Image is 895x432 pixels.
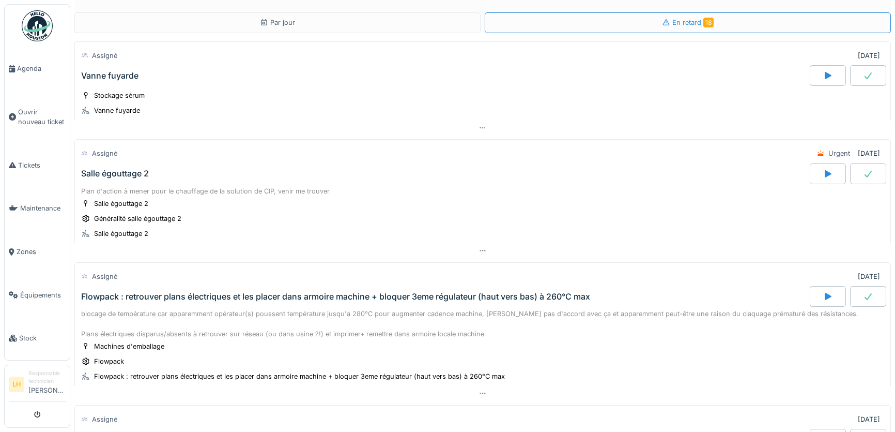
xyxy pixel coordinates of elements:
div: Vanne fuyarde [94,106,140,115]
div: Salle égouttage 2 [94,229,148,239]
div: Urgent [828,148,850,158]
span: Maintenance [20,203,66,213]
div: Flowpack : retrouver plans électriques et les placer dans armoire machine + bloquer 3eme régulate... [81,292,590,302]
li: LH [9,377,24,392]
span: Zones [17,247,66,257]
div: Responsable technicien [28,369,66,385]
a: Tickets [5,144,70,187]
a: Maintenance [5,187,70,230]
span: 18 [703,18,714,27]
div: Vanne fuyarde [81,71,138,81]
span: Stock [19,333,66,343]
span: Agenda [17,64,66,73]
div: Généralité salle égouttage 2 [94,214,181,224]
div: [DATE] [858,414,880,424]
span: Ouvrir nouveau ticket [18,107,66,127]
a: Agenda [5,47,70,91]
a: Zones [5,230,70,274]
div: Stockage sérum [94,91,145,100]
div: Assigné [92,148,117,158]
span: Équipements [20,290,66,300]
div: Salle égouttage 2 [94,199,148,208]
div: Assigné [92,272,117,281]
div: Flowpack : retrouver plans électriques et les placer dans armoire machine + bloquer 3eme régulate... [94,371,505,381]
div: Machines d'emballage [94,341,164,351]
div: blocage de température car apparemment opérateur(s) poussent température jusqu'a 280°C pour augme... [81,309,884,339]
div: Par jour [260,18,295,27]
a: Stock [5,317,70,360]
div: [DATE] [858,148,880,158]
li: [PERSON_NAME] [28,369,66,399]
div: Assigné [92,414,117,424]
a: Équipements [5,274,70,317]
span: En retard [672,19,714,26]
span: Tickets [18,160,66,170]
div: Salle égouttage 2 [81,169,149,178]
a: LH Responsable technicien[PERSON_NAME] [9,369,66,402]
div: [DATE] [858,51,880,61]
div: Flowpack [94,356,124,366]
div: Plan d'action à mener pour le chauffage de la solution de CIP, venir me trouver [81,186,884,196]
img: Badge_color-CXgf-gQk.svg [22,10,53,41]
a: Ouvrir nouveau ticket [5,91,70,144]
div: [DATE] [858,272,880,281]
div: Assigné [92,51,117,61]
